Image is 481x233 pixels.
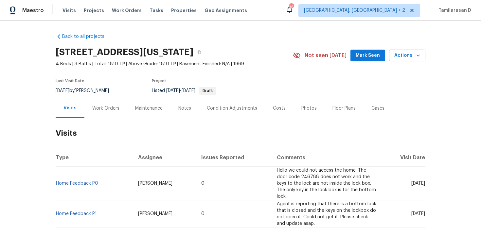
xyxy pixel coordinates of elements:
span: [DATE] [166,88,180,93]
th: Comments [272,148,383,167]
a: Home Feedback P1 [56,211,97,216]
th: Visit Date [383,148,425,167]
button: Mark Seen [350,50,385,62]
a: Back to all projects [56,33,118,40]
span: Last Visit Date [56,79,84,83]
th: Issues Reported [196,148,271,167]
span: Hello we could not access the home. The door code 246788 does not work and the keys to the lock a... [277,168,376,199]
div: Cases [371,105,384,112]
span: 0 [201,211,205,216]
button: Copy Address [193,46,205,58]
span: Projects [84,7,104,14]
span: Tasks [150,8,163,13]
span: - [166,88,195,93]
span: [DATE] [56,88,69,93]
th: Type [56,148,133,167]
div: Work Orders [92,105,119,112]
div: Photos [301,105,317,112]
th: Assignee [133,148,196,167]
span: [DATE] [411,211,425,216]
span: Not seen [DATE] [305,52,347,59]
span: Maestro [22,7,44,14]
span: [DATE] [411,181,425,186]
div: Floor Plans [332,105,356,112]
span: [PERSON_NAME] [138,181,172,186]
span: Actions [394,52,420,60]
span: Draft [200,89,216,93]
button: Actions [389,50,425,62]
div: Notes [178,105,191,112]
h2: [STREET_ADDRESS][US_STATE] [56,49,193,55]
span: Agent is reporting that there is a bottom lock that is closed and the keys on the lockbox do not ... [277,202,376,226]
span: Visits [62,7,76,14]
span: [PERSON_NAME] [138,211,172,216]
div: 36 [289,4,294,10]
span: [DATE] [182,88,195,93]
div: Visits [63,105,77,111]
span: Properties [171,7,197,14]
span: 4 Beds | 3 Baths | Total: 1810 ft² | Above Grade: 1810 ft² | Basement Finished: N/A | 1969 [56,61,293,67]
div: Costs [273,105,286,112]
span: Work Orders [112,7,142,14]
span: Geo Assignments [205,7,247,14]
span: Listed [152,88,216,93]
div: by [PERSON_NAME] [56,87,117,95]
h2: Visits [56,118,425,148]
div: Condition Adjustments [207,105,257,112]
span: Project [152,79,166,83]
span: 0 [201,181,205,186]
span: Tamilarasan D [436,7,471,14]
span: Mark Seen [356,52,380,60]
span: [GEOGRAPHIC_DATA], [GEOGRAPHIC_DATA] + 2 [304,7,405,14]
a: Home Feedback P0 [56,181,98,186]
div: Maintenance [135,105,163,112]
